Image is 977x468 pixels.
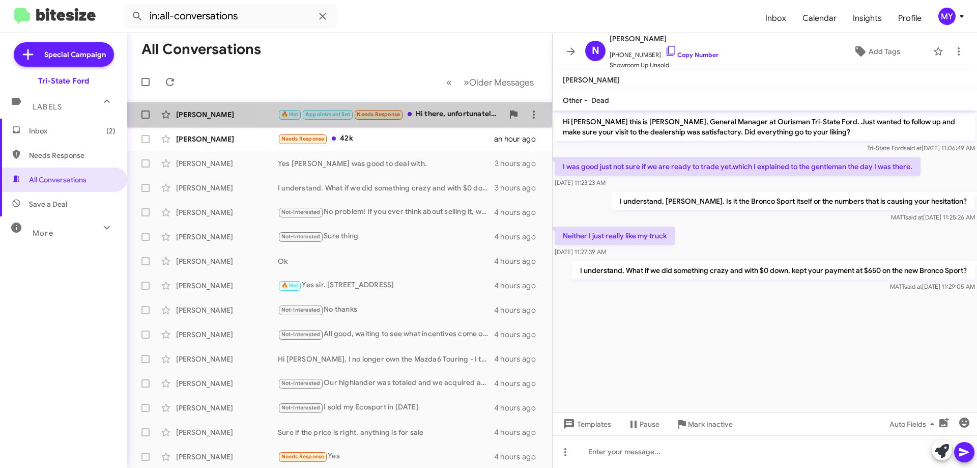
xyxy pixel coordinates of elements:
[495,158,544,169] div: 3 hours ago
[494,403,544,413] div: 4 hours ago
[494,305,544,315] div: 4 hours ago
[619,415,668,433] button: Pause
[176,281,278,291] div: [PERSON_NAME]
[278,133,494,145] div: 42k
[176,354,278,364] div: [PERSON_NAME]
[305,111,350,118] span: Appointment Set
[33,229,53,238] span: More
[176,134,278,144] div: [PERSON_NAME]
[281,380,321,387] span: Not-Interested
[457,72,540,93] button: Next
[495,183,544,193] div: 3 hours ago
[555,113,975,141] p: Hi [PERSON_NAME] this is [PERSON_NAME], General Manager at Ourisman Tri-State Ford. Just wanted t...
[278,402,494,414] div: I sold my Ecosport in [DATE]
[29,175,87,185] span: All Conversations
[176,378,278,389] div: [PERSON_NAME]
[176,427,278,437] div: [PERSON_NAME]
[123,4,337,29] input: Search
[688,415,733,433] span: Mark Inactive
[494,256,544,266] div: 4 hours ago
[281,404,321,411] span: Not-Interested
[494,281,544,291] div: 4 hours ago
[441,72,540,93] nav: Page navigation example
[845,4,890,33] a: Insights
[278,354,494,364] div: Hi [PERSON_NAME], I no longer own the Mazda6 Touring - I traded it on 2013 F150 Platinum.
[278,451,494,462] div: Yes
[824,42,928,61] button: Add Tags
[553,415,619,433] button: Templates
[555,157,921,176] p: I was good just not sure if we are ready to trade yet.which I explained to the gentleman the day ...
[14,42,114,67] a: Special Campaign
[665,51,719,59] a: Copy Number
[494,452,544,462] div: 4 hours ago
[281,233,321,240] span: Not-Interested
[494,232,544,242] div: 4 hours ago
[278,256,494,266] div: Ok
[555,227,675,245] p: Neither I just really like my truck
[668,415,741,433] button: Mark Inactive
[278,304,494,316] div: No thanks
[869,42,900,61] span: Add Tags
[610,45,719,60] span: [PHONE_NUMBER]
[278,206,494,218] div: No problem! If you ever think about selling it, we're happy to take a look!
[176,329,278,340] div: [PERSON_NAME]
[278,427,494,437] div: Sure if the price is right, anything is for sale
[281,135,325,142] span: Needs Response
[141,41,261,58] h1: All Conversations
[889,415,938,433] span: Auto Fields
[278,231,494,242] div: Sure thing
[555,248,606,256] span: [DATE] 11:27:39 AM
[563,96,587,105] span: Other -
[357,111,400,118] span: Needs Response
[176,305,278,315] div: [PERSON_NAME]
[278,280,494,291] div: Yes sir. [STREET_ADDRESS]
[904,283,922,290] span: said at
[38,76,89,86] div: Tri-State Ford
[572,261,975,280] p: I understand. What if we did something crazy and with $0 down, kept your payment at $650 on the n...
[106,126,116,136] span: (2)
[610,60,719,70] span: Showroom Up Unsold
[938,8,956,25] div: MY
[176,452,278,462] div: [PERSON_NAME]
[176,183,278,193] div: [PERSON_NAME]
[494,354,544,364] div: 4 hours ago
[592,43,599,59] span: N
[176,109,278,120] div: [PERSON_NAME]
[494,378,544,389] div: 4 hours ago
[176,232,278,242] div: [PERSON_NAME]
[494,427,544,437] div: 4 hours ago
[440,72,458,93] button: Previous
[494,329,544,340] div: 4 hours ago
[794,4,845,33] a: Calendar
[278,328,494,340] div: All good, waiting to see what incentives come out next month. [PERSON_NAME] has been very helpful.
[29,199,67,209] span: Save a Deal
[176,403,278,413] div: [PERSON_NAME]
[278,183,495,193] div: I understand. What if we did something crazy and with $0 down, kept your payment at $650 on the n...
[44,49,106,60] span: Special Campaign
[176,256,278,266] div: [PERSON_NAME]
[494,134,544,144] div: an hour ago
[281,209,321,215] span: Not-Interested
[469,77,534,88] span: Older Messages
[494,207,544,217] div: 4 hours ago
[29,126,116,136] span: Inbox
[281,111,299,118] span: 🔥 Hot
[464,76,469,89] span: »
[591,96,609,105] span: Dead
[757,4,794,33] a: Inbox
[612,192,975,210] p: I understand, [PERSON_NAME]. Is it the Bronco Sport itself or the numbers that is causing your he...
[890,4,930,33] a: Profile
[278,158,495,169] div: Yes [PERSON_NAME] was good to deal with.
[640,415,659,433] span: Pause
[278,377,494,389] div: Our highlander was totaled and we acquired another one.
[563,75,620,85] span: [PERSON_NAME]
[281,307,321,313] span: Not-Interested
[555,179,606,186] span: [DATE] 11:23:23 AM
[176,207,278,217] div: [PERSON_NAME]
[33,102,62,112] span: Labels
[29,150,116,160] span: Needs Response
